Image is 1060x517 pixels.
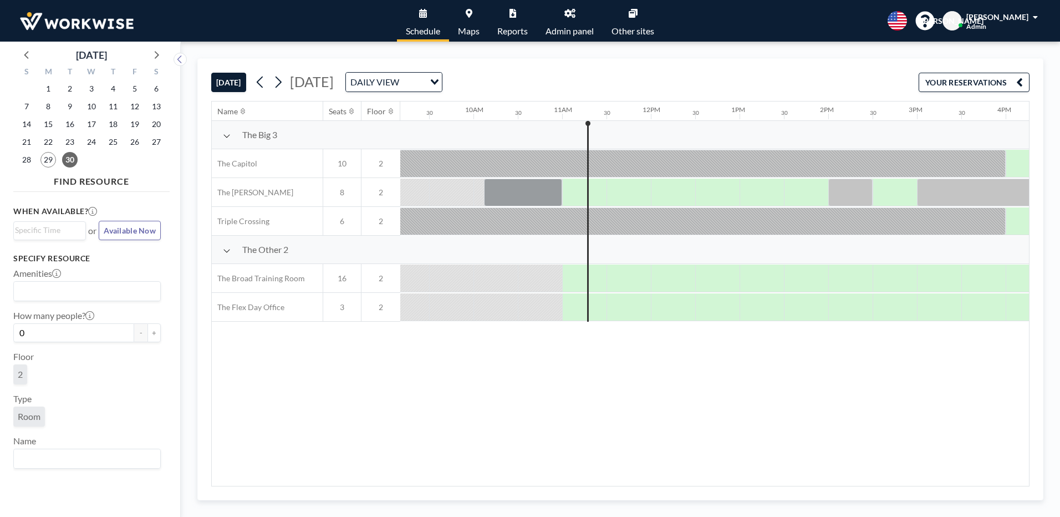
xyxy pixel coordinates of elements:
span: Saturday, September 20, 2025 [149,116,164,132]
span: The [PERSON_NAME] [212,187,293,197]
div: M [38,65,59,80]
div: 30 [959,109,965,116]
img: organization-logo [18,10,136,32]
div: 30 [515,109,522,116]
div: Search for option [346,73,442,92]
div: 30 [692,109,699,116]
span: Other sites [611,27,654,36]
button: YOUR RESERVATIONS [919,73,1030,92]
span: DAILY VIEW [348,75,401,89]
div: S [145,65,167,80]
h4: FIND RESOURCE [13,171,170,187]
input: Search for option [15,284,154,298]
button: Available Now [99,221,161,240]
div: 12PM [643,105,660,114]
span: Thursday, September 11, 2025 [105,99,121,114]
span: Tuesday, September 16, 2025 [62,116,78,132]
span: [PERSON_NAME] [966,12,1028,22]
div: Search for option [14,449,160,468]
div: Seats [329,107,346,116]
span: Admin panel [546,27,594,36]
span: 3 [323,302,361,312]
span: The Broad Training Room [212,273,305,283]
span: Monday, September 29, 2025 [40,152,56,168]
span: Admin [966,22,986,31]
span: Wednesday, September 10, 2025 [84,99,99,114]
button: [DATE] [211,73,246,92]
span: Saturday, September 27, 2025 [149,134,164,150]
div: T [59,65,81,80]
label: Amenities [13,268,61,279]
span: Thursday, September 25, 2025 [105,134,121,150]
span: Tuesday, September 23, 2025 [62,134,78,150]
span: Reports [497,27,528,36]
div: 30 [781,109,788,116]
span: Monday, September 1, 2025 [40,81,56,97]
span: Wednesday, September 3, 2025 [84,81,99,97]
div: 30 [870,109,876,116]
div: T [102,65,124,80]
div: 3PM [909,105,923,114]
input: Search for option [402,75,424,89]
span: Sunday, September 14, 2025 [19,116,34,132]
span: 16 [323,273,361,283]
div: S [16,65,38,80]
span: Schedule [406,27,440,36]
label: Name [13,435,36,447]
div: 2PM [820,105,834,114]
span: Sunday, September 28, 2025 [19,152,34,168]
span: Monday, September 22, 2025 [40,134,56,150]
div: 4PM [997,105,1011,114]
span: 2 [361,216,400,226]
h3: Specify resource [13,254,161,263]
span: Friday, September 26, 2025 [127,134,142,150]
span: Sunday, September 7, 2025 [19,99,34,114]
span: The Flex Day Office [212,302,284,312]
span: The Capitol [212,159,257,169]
label: How many people? [13,310,94,321]
span: Monday, September 15, 2025 [40,116,56,132]
span: Friday, September 12, 2025 [127,99,142,114]
input: Search for option [15,224,79,236]
div: 10AM [465,105,483,114]
button: + [147,323,161,342]
label: Type [13,393,32,404]
div: 30 [426,109,433,116]
span: [PERSON_NAME] [921,16,983,26]
span: Triple Crossing [212,216,269,226]
span: Maps [458,27,480,36]
span: The Other 2 [242,244,288,255]
div: Search for option [14,282,160,301]
span: Saturday, September 6, 2025 [149,81,164,97]
span: 2 [361,302,400,312]
label: Floor [13,351,34,362]
span: Tuesday, September 2, 2025 [62,81,78,97]
span: Friday, September 19, 2025 [127,116,142,132]
span: 6 [323,216,361,226]
span: or [88,225,96,236]
span: Saturday, September 13, 2025 [149,99,164,114]
div: 11AM [554,105,572,114]
span: Tuesday, September 30, 2025 [62,152,78,168]
span: Available Now [104,226,156,235]
span: 2 [361,273,400,283]
span: 8 [323,187,361,197]
span: 10 [323,159,361,169]
span: The Big 3 [242,129,277,140]
div: W [81,65,103,80]
div: 30 [604,109,610,116]
span: Wednesday, September 17, 2025 [84,116,99,132]
span: Thursday, September 4, 2025 [105,81,121,97]
input: Search for option [15,452,154,466]
span: 2 [361,187,400,197]
span: Monday, September 8, 2025 [40,99,56,114]
div: Name [217,107,238,116]
span: Thursday, September 18, 2025 [105,116,121,132]
div: Floor [367,107,386,116]
div: [DATE] [76,47,107,63]
span: Sunday, September 21, 2025 [19,134,34,150]
span: Wednesday, September 24, 2025 [84,134,99,150]
div: 1PM [731,105,745,114]
span: Friday, September 5, 2025 [127,81,142,97]
span: [DATE] [290,73,334,90]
